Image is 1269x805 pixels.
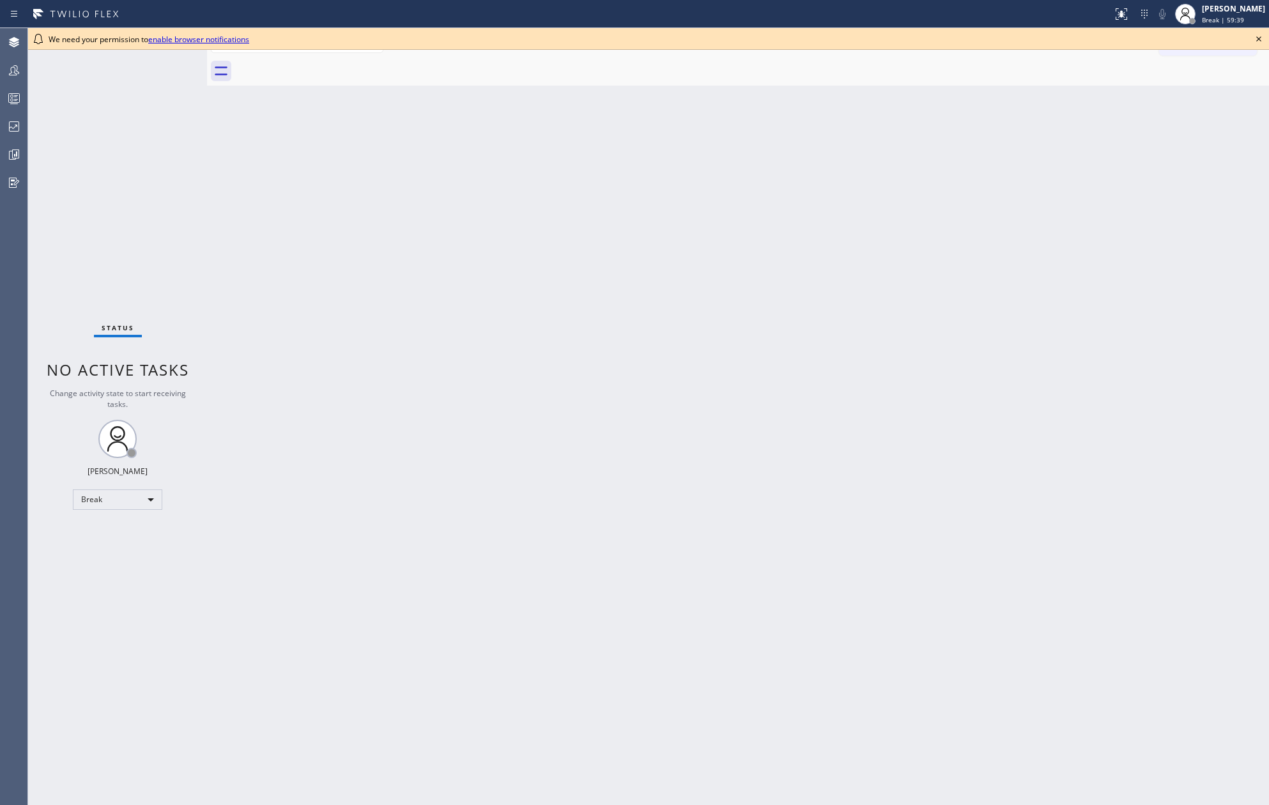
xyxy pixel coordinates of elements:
span: Status [102,323,134,332]
a: enable browser notifications [148,34,249,45]
span: No active tasks [47,359,189,380]
span: Change activity state to start receiving tasks. [50,388,186,410]
span: Break | 59:39 [1202,15,1244,24]
span: We need your permission to [49,34,249,45]
div: [PERSON_NAME] [1202,3,1265,14]
button: Mute [1153,5,1171,23]
div: [PERSON_NAME] [88,466,148,477]
div: Break [73,489,162,510]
